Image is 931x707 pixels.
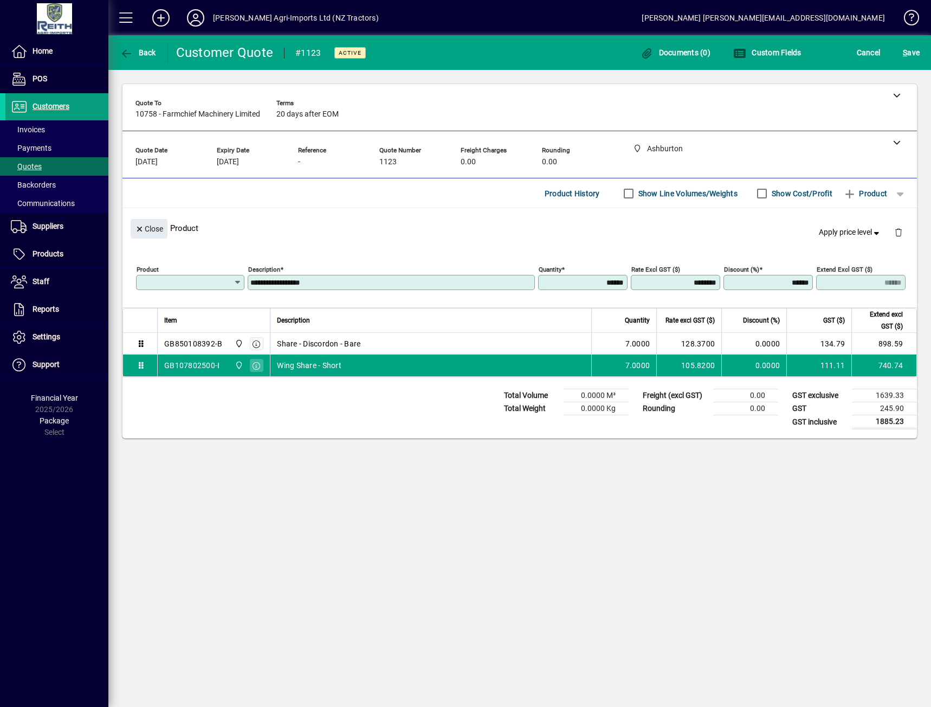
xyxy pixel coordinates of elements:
[5,176,108,194] a: Backorders
[903,48,907,57] span: S
[164,360,219,371] div: GB107802500-I
[128,223,170,233] app-page-header-button: Close
[858,308,903,332] span: Extend excl GST ($)
[730,43,804,62] button: Custom Fields
[713,402,778,415] td: 0.00
[33,360,60,369] span: Support
[637,402,713,415] td: Rounding
[131,219,167,239] button: Close
[232,338,244,350] span: Ashburton
[637,43,713,62] button: Documents (0)
[232,359,244,371] span: Ashburton
[339,49,361,56] span: Active
[854,43,883,62] button: Cancel
[724,266,759,273] mat-label: Discount (%)
[164,338,222,349] div: GB850108392-B
[178,8,213,28] button: Profile
[564,389,629,402] td: 0.0000 M³
[896,2,917,37] a: Knowledge Base
[663,360,715,371] div: 105.8200
[885,227,911,237] app-page-header-button: Delete
[625,314,650,326] span: Quantity
[11,199,75,208] span: Communications
[33,102,69,111] span: Customers
[642,9,885,27] div: [PERSON_NAME] [PERSON_NAME][EMAIL_ADDRESS][DOMAIN_NAME]
[713,389,778,402] td: 0.00
[5,157,108,176] a: Quotes
[295,44,321,62] div: #1123
[176,44,274,61] div: Customer Quote
[5,66,108,93] a: POS
[817,266,872,273] mat-label: Extend excl GST ($)
[851,333,916,355] td: 898.59
[33,277,49,286] span: Staff
[135,220,163,238] span: Close
[640,48,710,57] span: Documents (0)
[277,360,341,371] span: Wing Share - Short
[213,9,379,27] div: [PERSON_NAME] Agri-Imports Ltd (NZ Tractors)
[852,415,917,429] td: 1885.23
[379,158,397,166] span: 1123
[11,181,56,189] span: Backorders
[539,266,561,273] mat-label: Quantity
[5,139,108,157] a: Payments
[11,125,45,134] span: Invoices
[33,332,60,341] span: Settings
[637,389,713,402] td: Freight (excl GST)
[277,338,360,349] span: Share - Discordon - Bare
[900,43,922,62] button: Save
[838,184,893,203] button: Product
[743,314,780,326] span: Discount (%)
[5,194,108,213] a: Communications
[851,355,916,376] td: 740.74
[33,222,63,230] span: Suppliers
[540,184,604,203] button: Product History
[31,394,78,402] span: Financial Year
[733,48,801,57] span: Custom Fields
[885,219,911,245] button: Delete
[5,120,108,139] a: Invoices
[5,241,108,268] a: Products
[542,158,557,166] span: 0.00
[852,389,917,402] td: 1639.33
[11,144,51,152] span: Payments
[786,355,851,376] td: 111.11
[108,43,168,62] app-page-header-button: Back
[5,268,108,295] a: Staff
[461,158,476,166] span: 0.00
[5,351,108,378] a: Support
[5,324,108,351] a: Settings
[852,402,917,415] td: 245.90
[625,360,650,371] span: 7.0000
[499,402,564,415] td: Total Weight
[277,314,310,326] span: Description
[625,338,650,349] span: 7.0000
[33,305,59,313] span: Reports
[631,266,680,273] mat-label: Rate excl GST ($)
[5,296,108,323] a: Reports
[276,110,339,119] span: 20 days after EOM
[665,314,715,326] span: Rate excl GST ($)
[164,314,177,326] span: Item
[857,44,881,61] span: Cancel
[137,266,159,273] mat-label: Product
[499,389,564,402] td: Total Volume
[33,47,53,55] span: Home
[33,249,63,258] span: Products
[5,38,108,65] a: Home
[819,227,882,238] span: Apply price level
[786,333,851,355] td: 134.79
[40,416,69,425] span: Package
[248,266,280,273] mat-label: Description
[298,158,300,166] span: -
[843,185,887,202] span: Product
[120,48,156,57] span: Back
[33,74,47,83] span: POS
[135,158,158,166] span: [DATE]
[787,415,852,429] td: GST inclusive
[721,333,786,355] td: 0.0000
[903,44,920,61] span: ave
[770,188,832,199] label: Show Cost/Profit
[787,389,852,402] td: GST exclusive
[135,110,260,119] span: 10758 - Farmchief Machinery Limited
